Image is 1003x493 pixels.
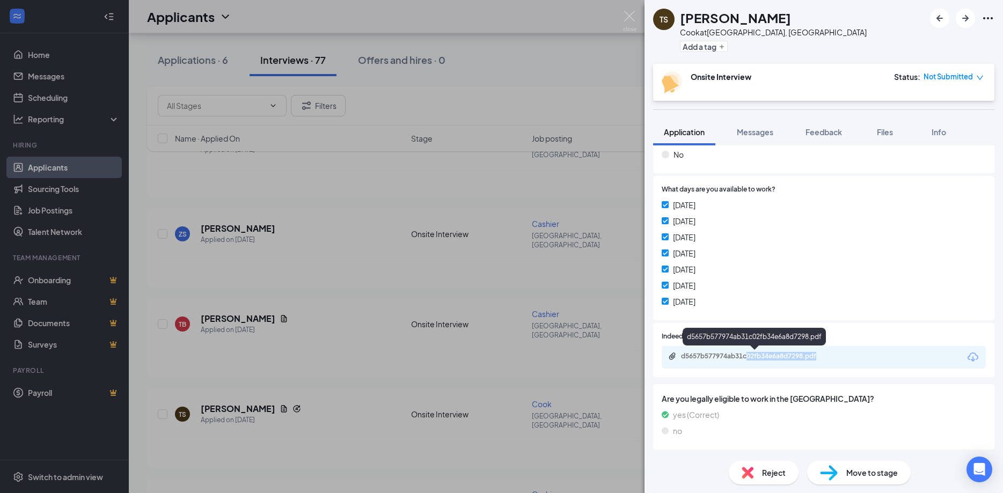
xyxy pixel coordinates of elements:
span: No [673,149,684,160]
div: TS [660,14,668,25]
svg: Plus [719,43,725,50]
span: Info [932,127,946,137]
svg: Ellipses [982,12,994,25]
div: Status : [894,71,920,82]
span: Feedback [806,127,842,137]
div: Cook at [GEOGRAPHIC_DATA], [GEOGRAPHIC_DATA] [680,27,867,38]
div: d5657b577974ab31c02fb34e6a8d7298.pdf [683,328,826,345]
span: yes (Correct) [673,409,719,421]
span: Move to stage [846,467,898,479]
span: Are you legally eligible to work in the [GEOGRAPHIC_DATA]? [662,393,986,404]
span: [DATE] [673,231,695,243]
button: ArrowRight [956,9,975,28]
span: [DATE] [673,215,695,227]
span: no [673,425,682,437]
span: Not Submitted [924,71,973,82]
svg: ArrowLeftNew [933,12,946,25]
span: Application [664,127,705,137]
span: [DATE] [673,263,695,275]
span: Reject [762,467,786,479]
span: What days are you available to work? [662,185,775,195]
button: PlusAdd a tag [680,41,728,52]
svg: Download [967,351,979,364]
span: Indeed Resume [662,332,709,342]
b: Onsite Interview [691,72,751,82]
div: Open Intercom Messenger [967,457,992,482]
h1: [PERSON_NAME] [680,9,791,27]
span: Messages [737,127,773,137]
span: [DATE] [673,296,695,307]
button: ArrowLeftNew [930,9,949,28]
div: d5657b577974ab31c02fb34e6a8d7298.pdf [681,352,831,360]
span: [DATE] [673,199,695,211]
a: Paperclipd5657b577974ab31c02fb34e6a8d7298.pdf [668,352,842,362]
svg: Paperclip [668,352,677,360]
span: Files [877,127,893,137]
span: [DATE] [673,279,695,291]
span: [DATE] [673,247,695,259]
svg: ArrowRight [959,12,972,25]
span: down [976,74,984,82]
